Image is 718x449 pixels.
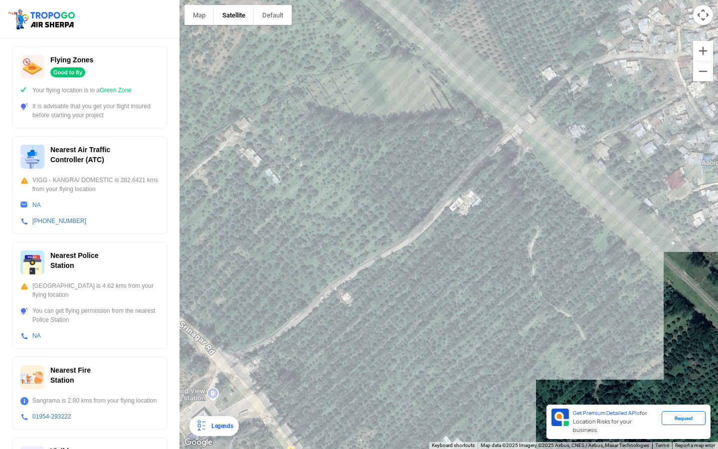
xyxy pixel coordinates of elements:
[20,102,159,120] div: It is advisable that you get your flight insured before starting your project
[662,411,706,425] div: Request
[20,365,44,389] img: ic_firestation.svg
[50,366,91,384] span: Nearest Fire Station
[675,443,715,448] a: Report a map error
[481,443,649,448] span: Map data ©2025 Imagery ©2025 Airbus, CNES / Airbus, Maxar Technologies
[693,61,713,81] button: Zoom out
[20,396,159,405] div: Sangrama is 2.80 kms from your flying location
[32,332,41,339] a: NA
[100,87,132,94] span: Green Zone
[32,218,86,224] a: [PHONE_NUMBER]
[182,436,215,449] a: Open this area in Google Maps (opens a new window)
[182,436,215,449] img: Google
[7,7,78,30] img: ic_tgdronemaps.svg
[20,145,44,169] img: ic_atc.svg
[20,55,44,79] img: ic_nofly.svg
[432,442,475,449] button: Keyboard shortcuts
[655,443,669,448] a: Terms
[50,56,93,64] span: Flying Zones
[32,202,41,209] a: NA
[693,5,713,25] button: Map camera controls
[214,5,254,25] button: Show satellite imagery
[207,420,233,432] div: Legends
[20,176,159,194] div: VIGG - KANGRA/ DOMESTIC is 282.6421 kms from your flying location
[184,5,214,25] button: Show street map
[20,281,159,299] div: [GEOGRAPHIC_DATA] is 4.62 kms from your flying location
[50,251,99,269] span: Nearest Police Station
[195,420,207,432] img: Legends
[573,410,640,417] span: Get Premium Detailed APIs
[50,146,110,164] span: Nearest Air Traffic Controller (ATC)
[20,250,44,274] img: ic_police_station.svg
[693,41,713,61] button: Zoom in
[20,306,159,324] div: You can get flying permission from the nearest Police Station
[551,409,569,426] img: Premium APIs
[32,413,71,420] a: 01954-293222
[50,67,85,77] div: Good to fly
[569,409,662,435] div: for Location Risks for your business.
[20,86,159,95] div: Your flying location is in a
